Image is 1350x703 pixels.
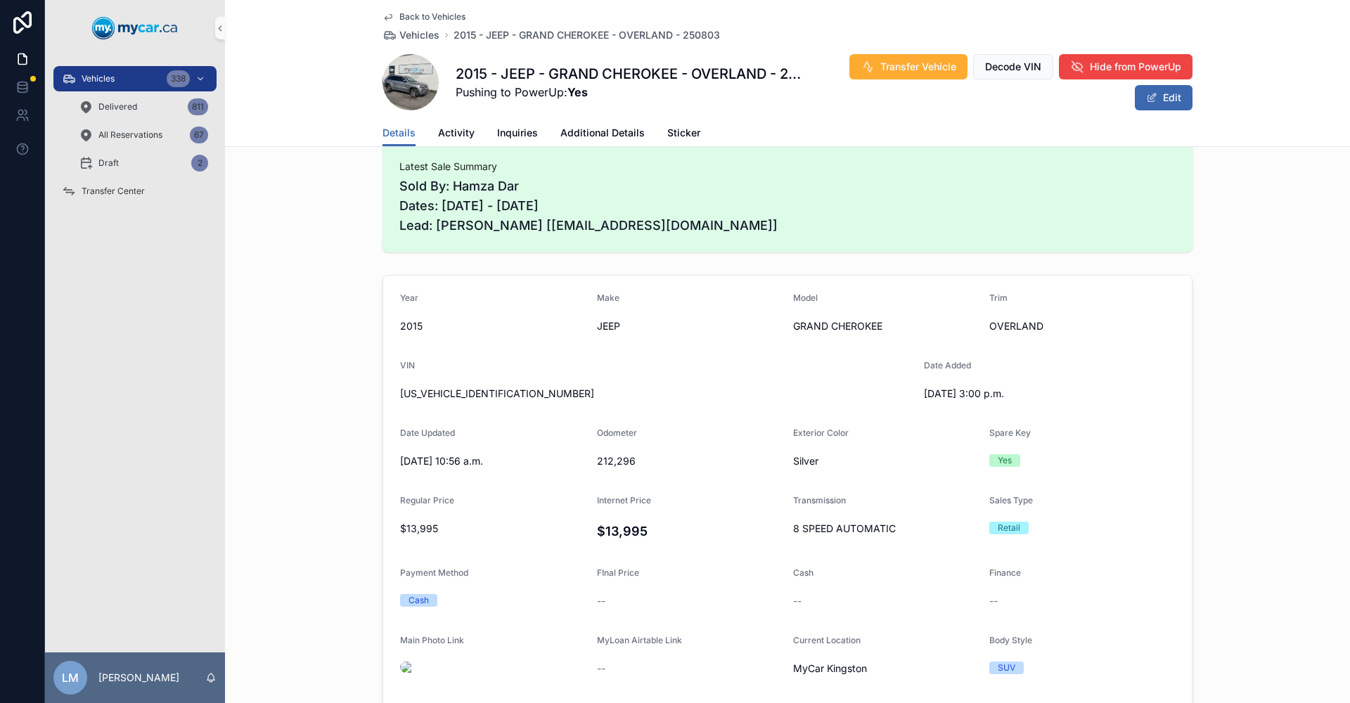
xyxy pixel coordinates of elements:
[188,98,208,115] div: 811
[667,120,700,148] a: Sticker
[82,186,145,197] span: Transfer Center
[167,70,190,87] div: 338
[597,635,682,645] span: MyLoan Airtable Link
[880,60,956,74] span: Transfer Vehicle
[382,126,416,140] span: Details
[382,28,439,42] a: Vehicles
[92,17,178,39] img: App logo
[497,126,538,140] span: Inquiries
[399,11,465,22] span: Back to Vehicles
[70,122,217,148] a: All Reservations67
[400,495,454,505] span: Regular Price
[409,594,429,607] div: Cash
[400,427,455,438] span: Date Updated
[597,567,639,578] span: FInal Price
[53,66,217,91] a: Vehicles338
[53,179,217,204] a: Transfer Center
[793,635,861,645] span: Current Location
[567,85,588,99] strong: Yes
[989,319,1175,333] span: OVERLAND
[793,454,978,468] span: Silver
[998,662,1015,674] div: SUV
[989,635,1032,645] span: Body Style
[400,360,415,370] span: VIN
[793,522,978,536] span: 8 SPEED AUTOMATIC
[998,454,1012,467] div: Yes
[382,11,465,22] a: Back to Vehicles
[98,129,162,141] span: All Reservations
[400,387,913,401] span: [US_VEHICLE_IDENTIFICATION_NUMBER]
[82,73,115,84] span: Vehicles
[989,567,1021,578] span: Finance
[399,160,1176,174] span: Latest Sale Summary
[560,126,645,140] span: Additional Details
[793,662,867,676] span: MyCar Kingston
[998,522,1020,534] div: Retail
[597,427,637,438] span: Odometer
[597,454,783,468] span: 212,296
[793,567,814,578] span: Cash
[399,28,439,42] span: Vehicles
[45,56,225,222] div: scrollable content
[667,126,700,140] span: Sticker
[62,669,79,686] span: LM
[560,120,645,148] a: Additional Details
[400,454,586,468] span: [DATE] 10:56 a.m.
[454,28,720,42] a: 2015 - JEEP - GRAND CHEROKEE - OVERLAND - 250803
[191,155,208,172] div: 2
[793,319,978,333] span: GRAND CHEROKEE
[989,292,1008,303] span: Trim
[456,84,805,101] span: Pushing to PowerUp:
[400,319,586,333] span: 2015
[399,176,1176,236] span: Sold By: Hamza Dar Dates: [DATE] - [DATE] Lead: [PERSON_NAME] [[EMAIL_ADDRESS][DOMAIN_NAME]]
[190,127,208,143] div: 67
[924,360,971,370] span: Date Added
[400,662,586,673] img: IMG_7036_wzmmw7.jpg
[400,567,468,578] span: Payment Method
[597,594,605,608] span: --
[438,120,475,148] a: Activity
[597,662,605,676] span: --
[98,157,119,169] span: Draft
[989,495,1033,505] span: Sales Type
[70,94,217,120] a: Delivered811
[1090,60,1181,74] span: Hide from PowerUp
[456,64,805,84] h1: 2015 - JEEP - GRAND CHEROKEE - OVERLAND - 250803
[985,60,1041,74] span: Decode VIN
[597,292,619,303] span: Make
[438,126,475,140] span: Activity
[497,120,538,148] a: Inquiries
[98,671,179,685] p: [PERSON_NAME]
[989,427,1031,438] span: Spare Key
[597,522,783,541] h4: $13,995
[973,54,1053,79] button: Decode VIN
[1059,54,1192,79] button: Hide from PowerUp
[793,427,849,438] span: Exterior Color
[597,495,651,505] span: Internet Price
[597,319,783,333] span: JEEP
[98,101,137,112] span: Delivered
[400,522,586,536] span: $13,995
[924,387,1110,401] span: [DATE] 3:00 p.m.
[989,594,998,608] span: --
[1135,85,1192,110] button: Edit
[793,495,846,505] span: Transmission
[793,594,802,608] span: --
[70,150,217,176] a: Draft2
[382,120,416,147] a: Details
[849,54,967,79] button: Transfer Vehicle
[400,292,418,303] span: Year
[400,635,464,645] span: Main Photo Link
[793,292,818,303] span: Model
